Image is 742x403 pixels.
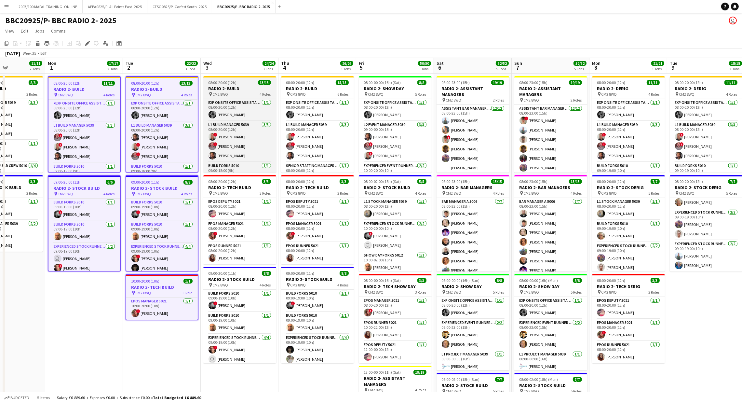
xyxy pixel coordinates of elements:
app-job-card: 10:00-20:00 (10h)1/1RADIO 2- TECH BUILD CM2 8WQ1 RoleEPOS Manager 50211/110:00-20:00 (10h)![PERSO... [126,274,198,320]
app-card-role: Build Forks 50101/109:00-19:00 (10h)[PERSON_NAME] [592,220,665,242]
div: 08:00-02:00 (18h) (Sat)5/5RADIO 2- STOCK BUILD CM2 8WQ4 RolesL1 Stock Manager 50391/108:00-20:00 ... [359,175,432,271]
button: BBC20925/P- BBC RADIO 2- 2025 [212,0,276,13]
app-card-role: Build Forks 50101/109:00-19:00 (10h)![PERSON_NAME] [48,199,120,221]
app-card-role: Build Forks 50101/109:00-19:00 (10h)[PERSON_NAME] [126,221,198,243]
app-card-role: EPOS Manager 50211/108:00-20:00 (12h)![PERSON_NAME] [281,220,354,242]
span: ! [136,152,140,156]
div: 08:00-23:00 (15h)19/19RADIO 2- ASSISTANT MANAGERS CM2 8WQ2 RolesAssistant Bar Manager 500612/1208... [514,76,587,173]
span: 10:00-20:00 (10h) [131,279,160,284]
app-card-role: Build Forks 50101/109:00-19:00 (10h)![PERSON_NAME] [126,199,198,221]
h3: RADIO 2- BUILD [48,86,120,92]
span: 2 Roles [493,98,504,103]
span: 15/15 [569,179,582,184]
h3: RADIO 2- SHOW DAY [437,284,509,289]
app-card-role: Experienced Event Runner 50122/210:00-20:00 (10h) [359,162,432,194]
h3: RADIO 2- BUILD [203,86,276,91]
span: CM2 8WQ [524,191,539,196]
span: 19/19 [569,80,582,85]
span: ! [369,152,373,156]
span: CM2 8WQ [446,98,462,103]
span: ! [136,210,140,214]
span: CM2 8WQ [446,191,462,196]
span: 08:00-02:00 (18h) (Sat) [364,179,401,184]
span: 3 Roles [260,191,271,196]
div: 08:00-20:00 (12h)13/13RADIO 2- BUILD CM2 8WQ4 RolesExp Onsite Office Assistant 50121/108:00-20:00... [203,76,276,173]
span: 2 Roles [27,191,38,196]
app-card-role: L1 Build Manager 50393/308:00-20:00 (12h)![PERSON_NAME]![PERSON_NAME][PERSON_NAME] [203,121,276,162]
span: CM2 8WQ [213,191,228,196]
span: 1 Role [183,290,193,295]
a: View [3,27,17,35]
span: 3/3 [417,278,426,283]
span: 11/11 [724,80,737,85]
span: CM2 8WQ [136,290,151,295]
app-card-role: Bar Manager A 50067/708:00-23:00 (15h)[PERSON_NAME][PERSON_NAME][PERSON_NAME][PERSON_NAME][PERSON... [514,198,587,277]
span: CM2 8WQ [524,290,539,295]
span: 5 Roles [493,290,504,295]
app-card-role: Build Forks 50101/109:00-19:00 (10h)[PERSON_NAME] [281,312,354,334]
span: ! [136,255,140,258]
app-card-role: Exp Onsite Office Assistant 50121/108:00-20:00 (12h)[PERSON_NAME] [514,297,587,319]
span: 19/19 [491,80,504,85]
span: ! [602,331,606,335]
span: ! [680,142,684,146]
app-card-role: Build Forks 50101/109:00-19:00 (10h) [592,162,665,184]
span: CM2 8WQ [368,290,384,295]
span: 3 Roles [338,191,349,196]
span: 08:00-20:00 (12h) [209,80,237,85]
app-card-role: L1 Build Manager 50393/308:00-20:00 (12h)![PERSON_NAME]![PERSON_NAME][PERSON_NAME] [592,121,665,162]
h3: RADIO 2- BAR MANAGERS [514,185,587,190]
div: 08:00-00:00 (16h) (Sat)8/8RADIO 2- SHOW DAY CM2 8WQ5 RolesExp Onsite Office Assistant 50121/108:0... [359,76,432,173]
button: APEA0825/P- All Points East- 2025 [83,0,147,13]
span: 08:00-23:00 (15h) [519,179,548,184]
span: Jobs [35,28,45,34]
span: ! [291,142,295,146]
h3: RADIO 2- STOCK BUILD [281,276,354,282]
div: 08:00-20:00 (12h)3/3RADIO 2- TECH DERIG CM2 8WQ3 RolesEPOS Deputy 50211/108:00-20:00 (12h)[PERSON... [592,274,665,363]
app-card-role: L1 Build Manager 50393/308:00-20:00 (12h)![PERSON_NAME]![PERSON_NAME][PERSON_NAME] [48,122,120,163]
span: 08:00-20:00 (12h) [597,80,626,85]
app-card-role: Build Forks 50101/109:00-19:00 (10h)[PERSON_NAME] [203,312,276,334]
app-job-card: 09:00-20:00 (11h)6/6RADIO 2- STOCK BUILD CM2 8WQ4 RolesBuild Forks 50101/109:00-19:00 (10h)![PERS... [48,175,121,271]
span: CM2 8WQ [290,92,306,97]
div: 09:00-20:00 (11h)8/8RADIO 2- STOCK BUILD CM2 8WQ4 RolesBuild Forks 50101/109:00-19:00 (10h)![PERS... [126,175,198,271]
app-card-role: Experienced Stock Runner 50124/409:00-19:00 (10h)![PERSON_NAME] [PERSON_NAME] [203,334,276,384]
span: ! [369,232,373,236]
h3: RADIO 2- ASSISTANT MANAGERS [437,86,509,97]
app-card-role: L1 Stock Manager 50391/108:00-20:00 (12h)[PERSON_NAME] [359,198,432,220]
span: 3/3 [262,179,271,184]
span: 4 Roles [338,283,349,287]
span: 5/5 [417,179,426,184]
span: 08:00-20:00 (12h) [675,80,703,85]
app-card-role: L2 Event Manager 50393/309:00-00:00 (15h)[PERSON_NAME]![PERSON_NAME]![PERSON_NAME] [359,121,432,162]
app-card-role: EPOS Deputy 50211/112:00-00:00 (12h)[PERSON_NAME] [359,341,432,363]
h3: RADIO 2- TECH BUILD [281,185,354,190]
app-job-card: 08:00-23:00 (15h)15/15RADIO 2- BAR MANAGERS CM2 8WQ4 RolesBar Manager A 50067/708:00-23:00 (15h)[... [437,175,509,271]
span: 3/3 [651,278,660,283]
span: 7/7 [651,179,660,184]
span: CM2 8WQ [290,191,306,196]
span: ! [213,232,217,236]
span: CM2 8WQ [524,98,539,103]
span: 2 Roles [571,98,582,103]
h3: RADIO 2- SHOW DAY [359,86,432,91]
span: ! [136,143,140,147]
app-card-role: EPOS Manager 50211/108:00-20:00 (12h)![PERSON_NAME] [359,297,432,319]
span: 08:00-20:00 (12h) [597,278,626,283]
a: Jobs [32,27,47,35]
app-card-role: Bar Manager A 50067/708:00-23:00 (15h)[PERSON_NAME][PERSON_NAME][PERSON_NAME][PERSON_NAME][PERSON... [437,198,509,277]
span: 08:00-23:00 (15h) [442,80,470,85]
span: 08:00-20:00 (12h) [286,80,315,85]
app-card-role: Senior Staffing Manager 50391/108:00-20:00 (12h) [281,162,354,184]
h3: RADIO 2- STOCK BUILD [203,276,276,282]
app-card-role: Assistant Bar Manager 500612/1208:00-23:00 (15h)![PERSON_NAME][PERSON_NAME][PERSON_NAME][PERSON_N... [514,105,587,231]
h3: RADIO 2- STOCK BUILD [48,185,120,191]
span: 4 Roles [260,283,271,287]
app-job-card: 08:00-23:00 (15h)15/15RADIO 2- BAR MANAGERS CM2 8WQ4 RolesBar Manager A 50067/708:00-23:00 (15h)[... [514,175,587,271]
span: ! [59,264,62,268]
div: 08:00-23:00 (15h)19/19RADIO 2- ASSISTANT MANAGERS CM2 8WQ2 RolesAssistant Bar Manager 500612/1208... [437,76,509,173]
span: 3 Roles [27,92,38,97]
h3: RADIO 2- TECH BUILD [203,185,276,190]
span: ! [291,133,295,137]
span: 5 Roles [649,191,660,196]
